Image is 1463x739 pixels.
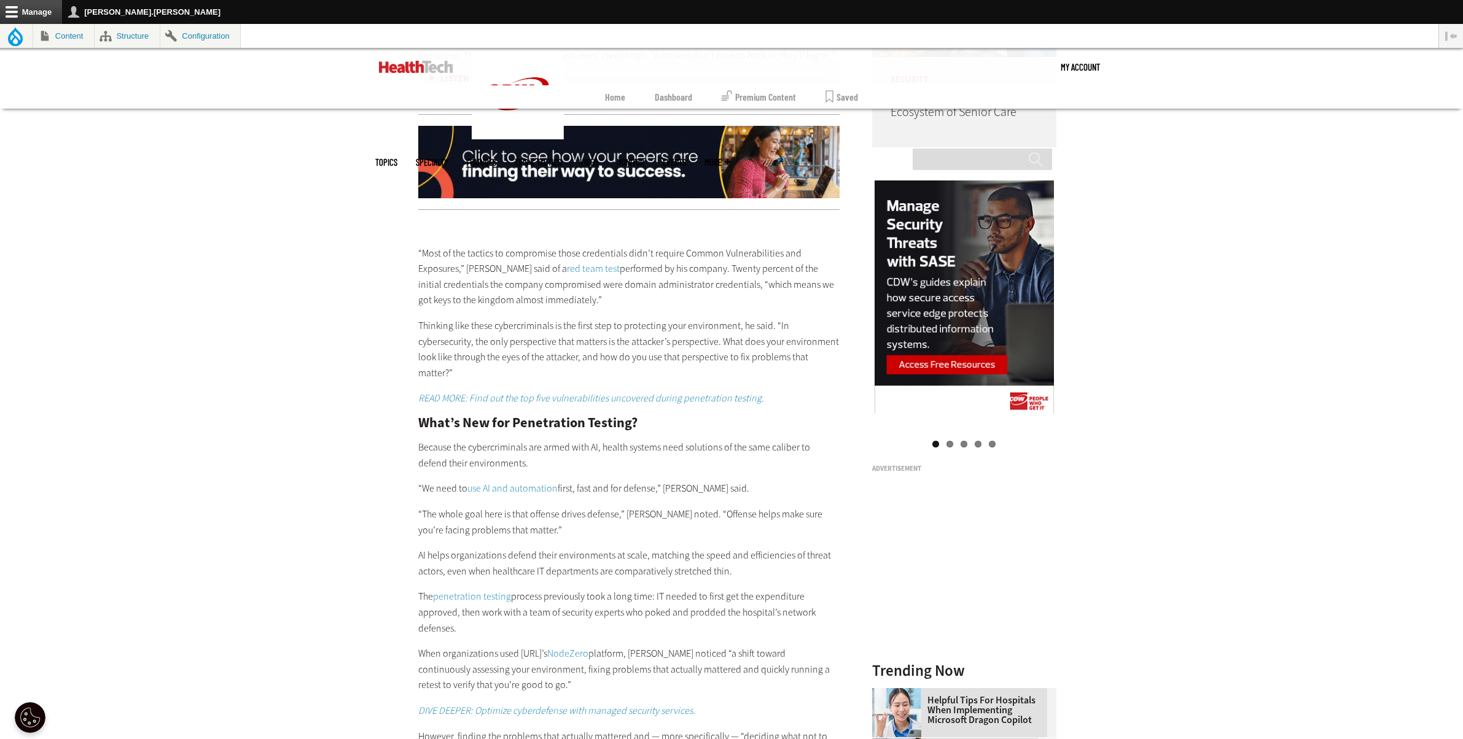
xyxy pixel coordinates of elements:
a: Configuration [160,24,240,48]
p: Because the cybercriminals are armed with AI, health systems need solutions of the same caliber t... [418,439,840,471]
div: User menu [1061,48,1100,85]
a: 1 [932,441,939,447]
p: “We need to first, fast and for defense,” [PERSON_NAME] said. [418,481,840,497]
a: 2 [946,441,953,447]
a: DIVE DEEPER: Optimize cyberdefense with managed security services. [418,704,695,717]
a: CDW [472,130,564,142]
a: Video [580,158,598,167]
a: Dashboard [655,85,692,109]
img: Home [472,48,564,139]
a: Doctor using phone to dictate to tablet [872,688,927,698]
a: READ MORE: Find out the top five vulnerabilities uncovered during penetration testing. [418,392,764,404]
a: Content [33,24,94,48]
img: Doctor using phone to dictate to tablet [872,688,921,737]
a: Saved [825,85,858,109]
h2: What’s New for Penetration Testing? [418,416,840,430]
a: Premium Content [722,85,796,109]
a: Tips & Tactics [515,158,561,167]
button: Open Preferences [15,702,45,733]
a: NodeZero [547,647,588,660]
a: My Account [1061,48,1100,85]
iframe: advertisement [872,477,1056,630]
p: When organizations used [URL]’s platform, [PERSON_NAME] noticed “a shift toward continuously asse... [418,646,840,693]
span: More [704,158,730,167]
a: use AI and automation [467,482,558,495]
p: Thinking like these cybercriminals is the first step to protecting your environment, he said. “In... [418,318,840,381]
h3: Trending Now [872,663,1056,678]
p: “The whole goal here is that offense drives defense,” [PERSON_NAME] noted. “Offense helps make su... [418,506,840,538]
a: 4 [975,441,981,447]
a: Features [466,158,496,167]
button: Vertical orientation [1439,24,1463,48]
img: sase right rail [875,180,1054,416]
a: Helpful Tips for Hospitals When Implementing Microsoft Dragon Copilot [872,695,1049,725]
a: Home [605,85,625,109]
div: Cookie Settings [15,702,45,733]
h3: Advertisement [872,465,1056,472]
a: Events [663,158,686,167]
a: MonITor [617,158,644,167]
a: 5 [989,441,996,447]
span: Specialty [416,158,448,167]
a: 3 [961,441,967,447]
a: red team test [567,262,620,275]
p: “Most of the tactics to compromise those credentials didn’t require Common Vulnerabilities and Ex... [418,246,840,308]
span: Topics [375,158,397,167]
a: Structure [95,24,160,48]
p: AI helps organizations defend their environments at scale, matching the speed and efficiencies of... [418,547,840,579]
img: Home [379,61,453,73]
p: The process previously took a long time: IT needed to first get the expenditure approved, then wo... [418,589,840,636]
a: penetration testing [433,590,511,603]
